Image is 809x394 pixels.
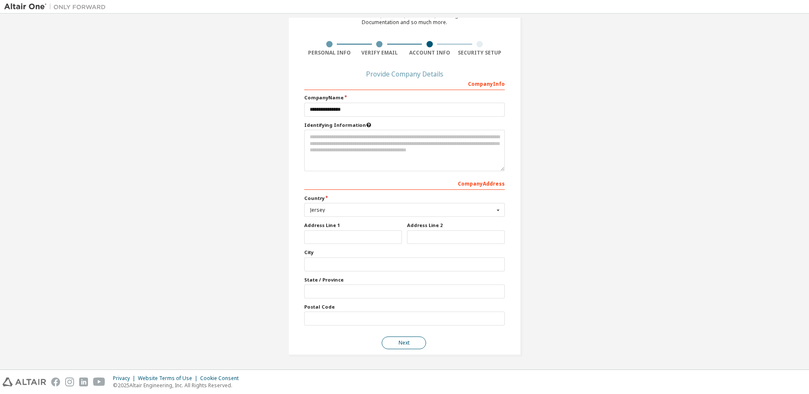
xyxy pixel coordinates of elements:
div: Company Address [304,176,505,190]
img: youtube.svg [93,378,105,386]
label: Postal Code [304,304,505,310]
label: Address Line 2 [407,222,505,229]
img: instagram.svg [65,378,74,386]
div: Privacy [113,375,138,382]
div: Personal Info [304,49,355,56]
button: Next [382,337,426,349]
label: State / Province [304,276,505,283]
div: For Free Trials, Licenses, Downloads, Learning & Documentation and so much more. [346,12,463,26]
div: Jersey [310,208,494,213]
label: Please provide any information that will help our support team identify your company. Email and n... [304,122,505,129]
img: altair_logo.svg [3,378,46,386]
div: Cookie Consent [200,375,244,382]
label: Address Line 1 [304,222,402,229]
div: Website Terms of Use [138,375,200,382]
div: Verify Email [355,49,405,56]
label: City [304,249,505,256]
p: © 2025 Altair Engineering, Inc. All Rights Reserved. [113,382,244,389]
img: linkedin.svg [79,378,88,386]
div: Account Info [404,49,455,56]
img: Altair One [4,3,110,11]
label: Country [304,195,505,202]
div: Company Info [304,77,505,90]
div: Provide Company Details [304,71,505,77]
label: Company Name [304,94,505,101]
img: facebook.svg [51,378,60,386]
div: Security Setup [455,49,505,56]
